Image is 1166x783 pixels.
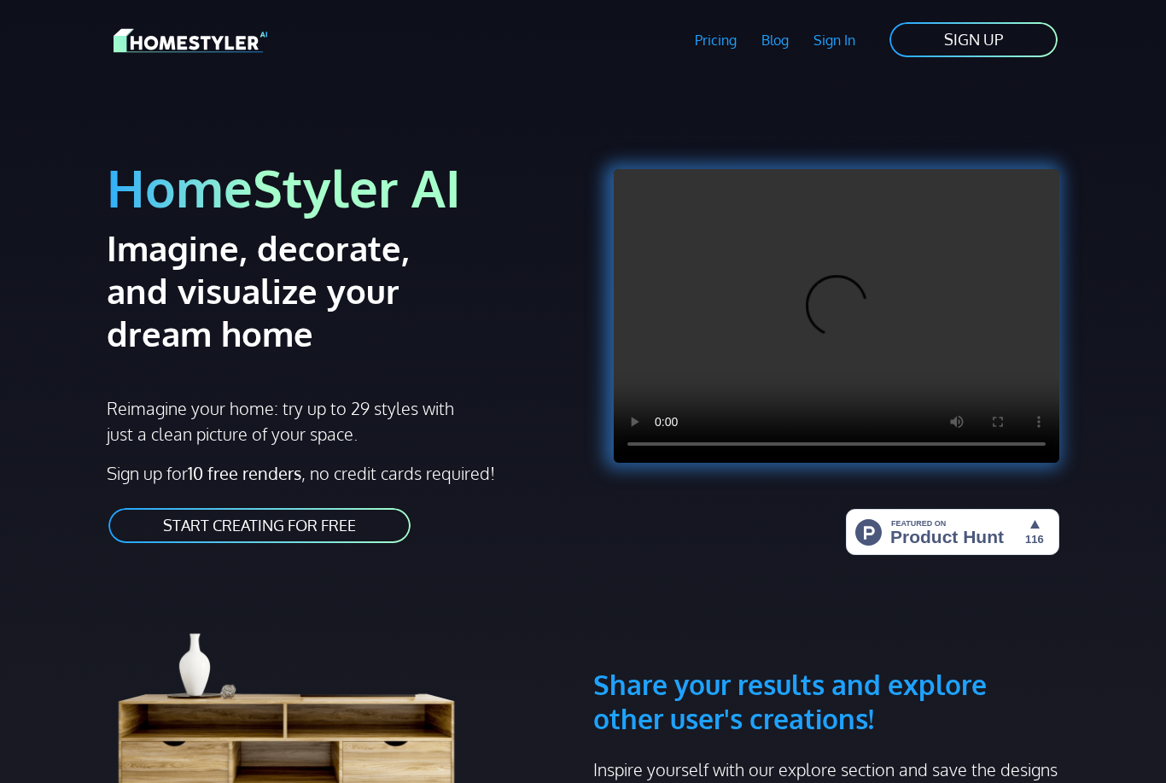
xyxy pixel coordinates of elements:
h1: HomeStyler AI [107,155,573,219]
img: HomeStyler AI logo [114,26,267,56]
a: Blog [749,20,801,60]
strong: 10 free renders [188,462,301,484]
a: Pricing [683,20,749,60]
h2: Imagine, decorate, and visualize your dream home [107,226,480,354]
p: Reimagine your home: try up to 29 styles with just a clean picture of your space. [107,395,457,447]
a: Sign In [801,20,867,60]
p: Sign up for , no credit cards required! [107,460,573,486]
h3: Share your results and explore other user's creations! [593,586,1059,736]
img: HomeStyler AI - Interior Design Made Easy: One Click to Your Dream Home | Product Hunt [846,509,1059,555]
a: START CREATING FOR FREE [107,506,412,545]
a: SIGN UP [888,20,1059,59]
